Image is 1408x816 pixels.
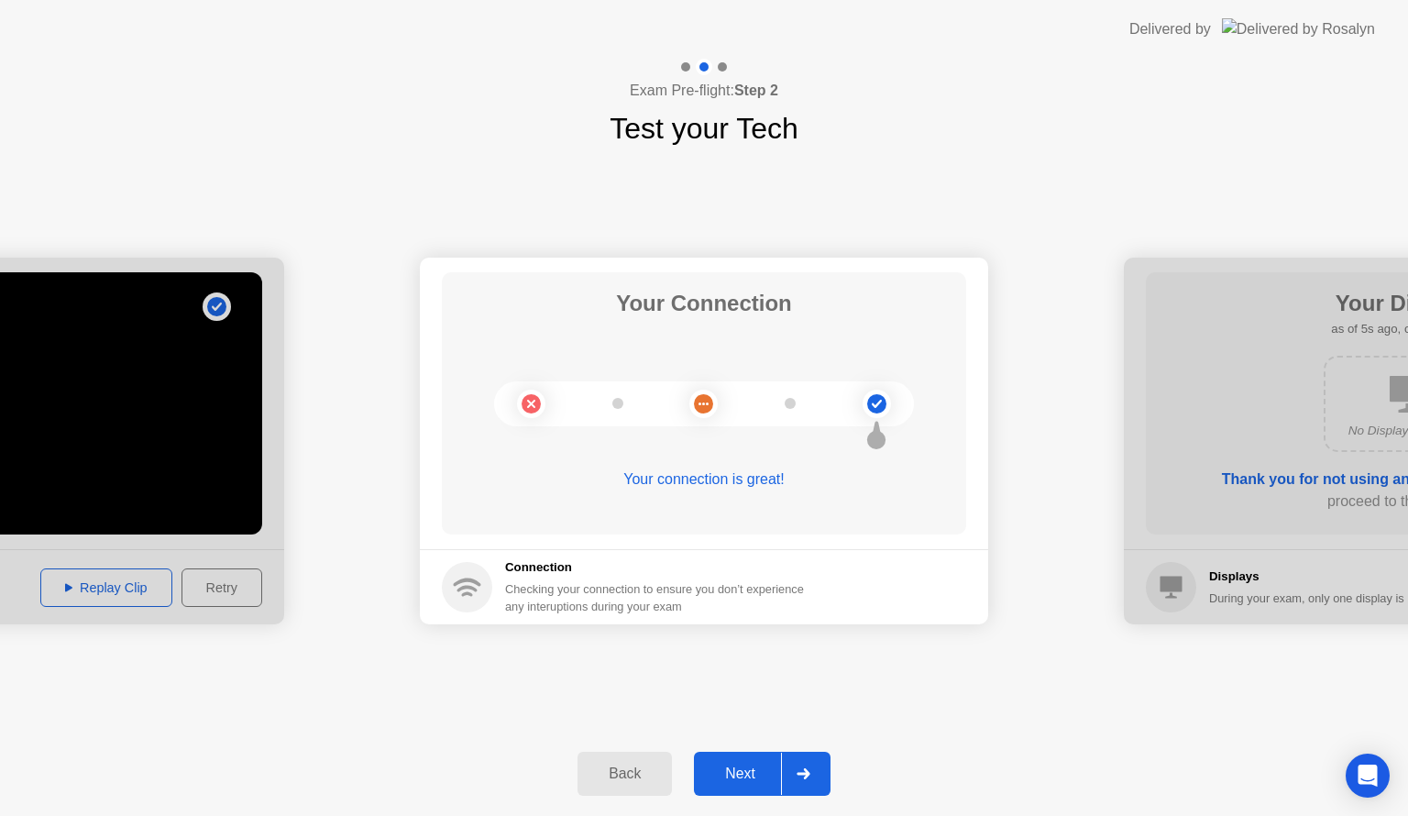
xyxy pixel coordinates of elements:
[442,469,966,491] div: Your connection is great!
[734,83,778,98] b: Step 2
[1346,754,1390,798] div: Open Intercom Messenger
[1129,18,1211,40] div: Delivered by
[630,80,778,102] h4: Exam Pre-flight:
[610,106,798,150] h1: Test your Tech
[583,766,666,782] div: Back
[505,558,815,577] h5: Connection
[694,752,830,796] button: Next
[1222,18,1375,39] img: Delivered by Rosalyn
[616,287,792,320] h1: Your Connection
[699,766,781,782] div: Next
[505,580,815,615] div: Checking your connection to ensure you don’t experience any interuptions during your exam
[577,752,672,796] button: Back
